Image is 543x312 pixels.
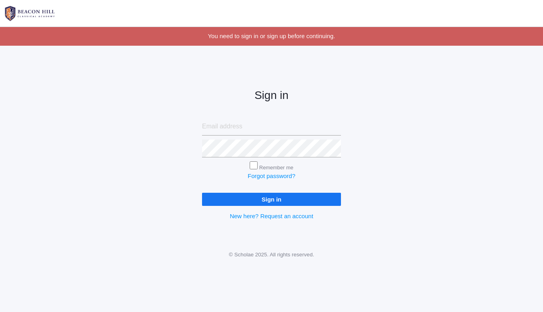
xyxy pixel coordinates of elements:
[202,118,341,136] input: Email address
[202,89,341,102] h2: Sign in
[248,172,295,179] a: Forgot password?
[230,213,313,219] a: New here? Request an account
[202,193,341,206] input: Sign in
[259,165,293,171] label: Remember me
